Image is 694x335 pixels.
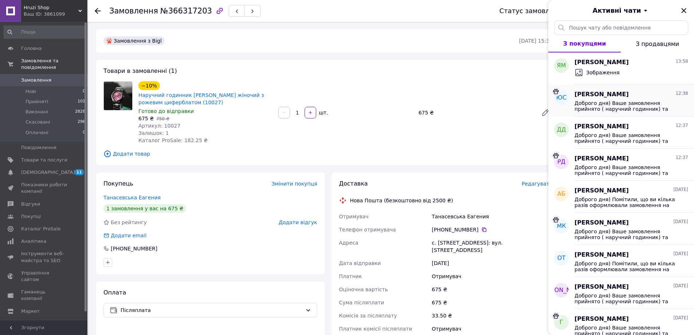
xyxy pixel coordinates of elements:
[103,289,126,296] span: Оплата
[548,117,694,149] button: ДД[PERSON_NAME]12:37Доброго дня) Ваше замовлення прийнято ( наручний годинник) та буде відправлен...
[548,277,694,309] button: [PERSON_NAME][PERSON_NAME][DATE]Доброго дня) Ваше замовлення прийнято ( наручний годинник) та буд...
[575,251,629,259] span: [PERSON_NAME]
[26,119,50,125] span: Скасовані
[111,219,147,225] span: Без рейтингу
[110,232,147,239] div: Додати email
[575,293,678,304] span: Доброго дня) Ваше замовлення прийнято ( наручний годинник) та буде відправлено сьогодні
[138,137,208,143] span: Каталог ProSale: 182.25 ₴
[339,326,412,332] span: Платник комісії післяплати
[430,236,554,257] div: с. [STREET_ADDRESS]: вул. [STREET_ADDRESS]
[575,122,629,131] span: [PERSON_NAME]
[104,82,132,110] img: Наручний годинник Chenxi жіночий з рожевим циферблатом (10027)
[26,98,48,105] span: Прийняті
[103,67,177,74] span: Товари в замовленні (1)
[430,257,554,270] div: [DATE]
[556,94,566,102] span: ЮС
[138,92,264,105] a: Наручний годинник [PERSON_NAME] жіночий з рожевим циферблатом (10027)
[575,229,678,240] span: Доброго дня) Ваше замовлення прийнято ( наручний годинник) та буде відправлено сьогодні
[103,150,553,158] span: Додати товар
[519,38,553,44] time: [DATE] 15:32
[95,7,101,15] div: Повернутися назад
[560,318,563,327] span: Г
[21,182,67,195] span: Показники роботи компанії
[339,214,369,219] span: Отримувач
[21,226,60,232] span: Каталог ProSale
[575,155,629,163] span: [PERSON_NAME]
[21,289,67,302] span: Гаманець компанії
[575,196,678,208] span: Доброго дня) Помітили, що ви кілька разів оформлювали замовлення на годинник. Підкажіть, будь лас...
[592,6,641,15] span: Активні чати
[21,270,67,283] span: Управління сайтом
[160,7,212,15] span: №366317203
[575,100,678,112] span: Доброго дня) Ваше замовлення прийнято ( наручний годинник) та буде відправлено сьогодні
[339,227,396,233] span: Телефон отримувача
[21,238,46,245] span: Аналітика
[675,122,688,129] span: 12:37
[75,169,84,175] span: 11
[563,40,606,47] span: З покупцями
[575,58,629,67] span: [PERSON_NAME]
[675,155,688,161] span: 12:37
[156,116,169,121] span: 750 ₴
[339,240,358,246] span: Адреса
[339,273,362,279] span: Платник
[121,306,302,314] span: Післяплата
[569,6,674,15] button: Активні чати
[138,108,194,114] span: Готово до відправки
[339,260,381,266] span: Дата відправки
[317,109,329,116] div: шт.
[575,219,629,227] span: [PERSON_NAME]
[339,300,384,305] span: Сума післяплати
[21,250,67,264] span: Інструменти веб-майстра та SEO
[557,190,565,198] span: АБ
[557,222,566,230] span: МК
[21,169,75,176] span: [DEMOGRAPHIC_DATA]
[430,283,554,296] div: 675 ₴
[575,315,629,323] span: [PERSON_NAME]
[138,116,154,121] span: 675 ₴
[138,123,180,129] span: Артикул: 10027
[673,283,688,289] span: [DATE]
[673,251,688,257] span: [DATE]
[575,283,629,291] span: [PERSON_NAME]
[548,213,694,245] button: МК[PERSON_NAME][DATE]Доброго дня) Ваше замовлення прийнято ( наручний годинник) та буде відправле...
[103,195,161,200] a: Танасевська Еагения
[537,286,586,295] span: [PERSON_NAME]
[24,11,87,17] div: Ваш ID: 3861099
[499,7,566,15] div: Статус замовлення
[430,270,554,283] div: Отримувач
[26,88,36,95] span: Нові
[575,164,678,176] span: Доброго дня) Ваше замовлення прийнято ( наручний годинник) та буде відправлено сьогодні
[21,77,51,83] span: Замовлення
[679,6,688,15] button: Закрити
[24,4,78,11] span: Hruzi Shop
[673,187,688,193] span: [DATE]
[636,40,679,47] span: З продавцями
[83,129,85,136] span: 0
[430,309,554,322] div: 33.50 ₴
[78,98,85,105] span: 101
[138,81,160,90] div: −10%
[103,180,133,187] span: Покупець
[272,181,317,187] span: Змінити покупця
[21,201,40,207] span: Відгуки
[26,129,48,136] span: Оплачені
[575,261,678,272] span: Доброго дня) Помітили, що ви кілька разів оформлювали замовлення на годинник. Підкажіть, будь лас...
[109,7,158,15] span: Замовлення
[78,119,85,125] span: 296
[548,35,621,52] button: З покупцями
[21,58,87,71] span: Замовлення та повідомлення
[138,130,169,136] span: Залишок: 1
[110,245,158,252] div: [PHONE_NUMBER]
[103,36,165,45] div: Замовлення з Bigl
[575,132,678,144] span: Доброго дня) Ваше замовлення прийнято ( наручний годинник) та буде відправлено сьогодні
[675,90,688,97] span: 12:38
[279,219,317,225] span: Додати відгук
[538,105,553,120] a: Редагувати
[548,85,694,117] button: ЮС[PERSON_NAME]12:38Доброго дня) Ваше замовлення прийнято ( наручний годинник) та буде відправлен...
[557,254,565,262] span: ОТ
[75,109,85,115] span: 2828
[21,157,67,163] span: Товари та послуги
[430,210,554,223] div: Танасевська Еагения
[548,181,694,213] button: АБ[PERSON_NAME][DATE]Доброго дня) Помітили, що ви кілька разів оформлювали замовлення на годинник...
